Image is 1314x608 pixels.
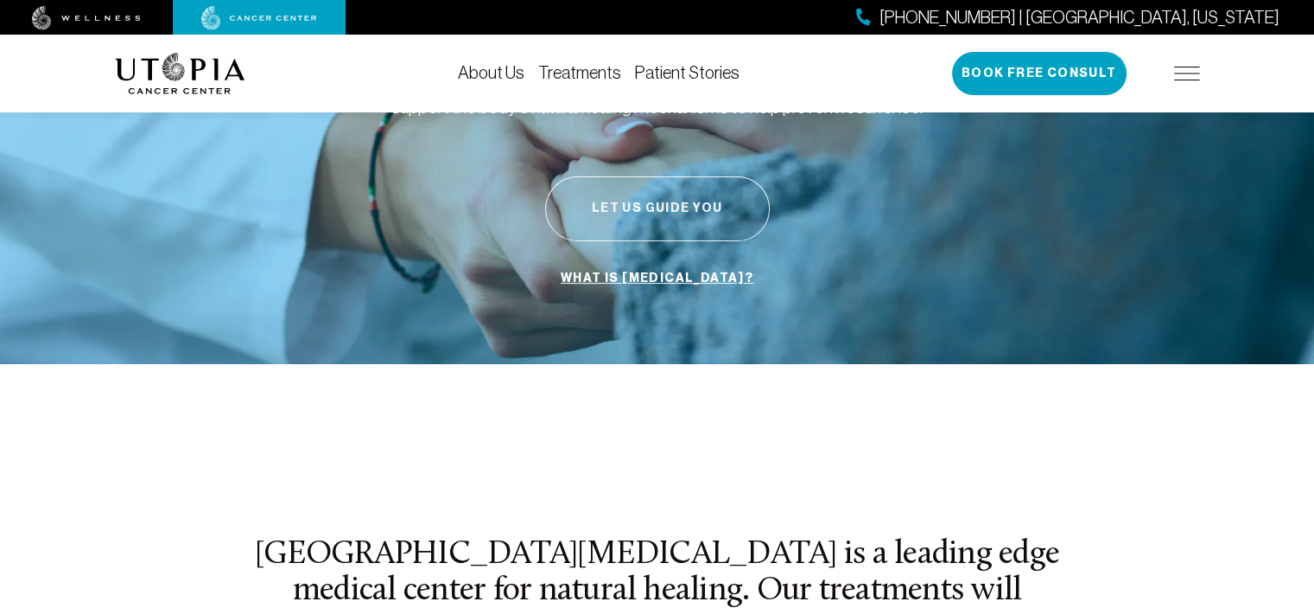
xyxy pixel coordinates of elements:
button: Book Free Consult [952,52,1127,95]
button: Let Us Guide You [545,176,770,241]
a: Patient Stories [635,63,740,82]
a: About Us [458,63,524,82]
a: What is [MEDICAL_DATA]? [556,262,758,295]
img: cancer center [201,6,317,30]
img: icon-hamburger [1174,67,1200,80]
span: [PHONE_NUMBER] | [GEOGRAPHIC_DATA], [US_STATE] [879,5,1279,30]
a: Treatments [538,63,621,82]
img: logo [115,53,245,94]
a: [PHONE_NUMBER] | [GEOGRAPHIC_DATA], [US_STATE] [856,5,1279,30]
img: wellness [32,6,141,30]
